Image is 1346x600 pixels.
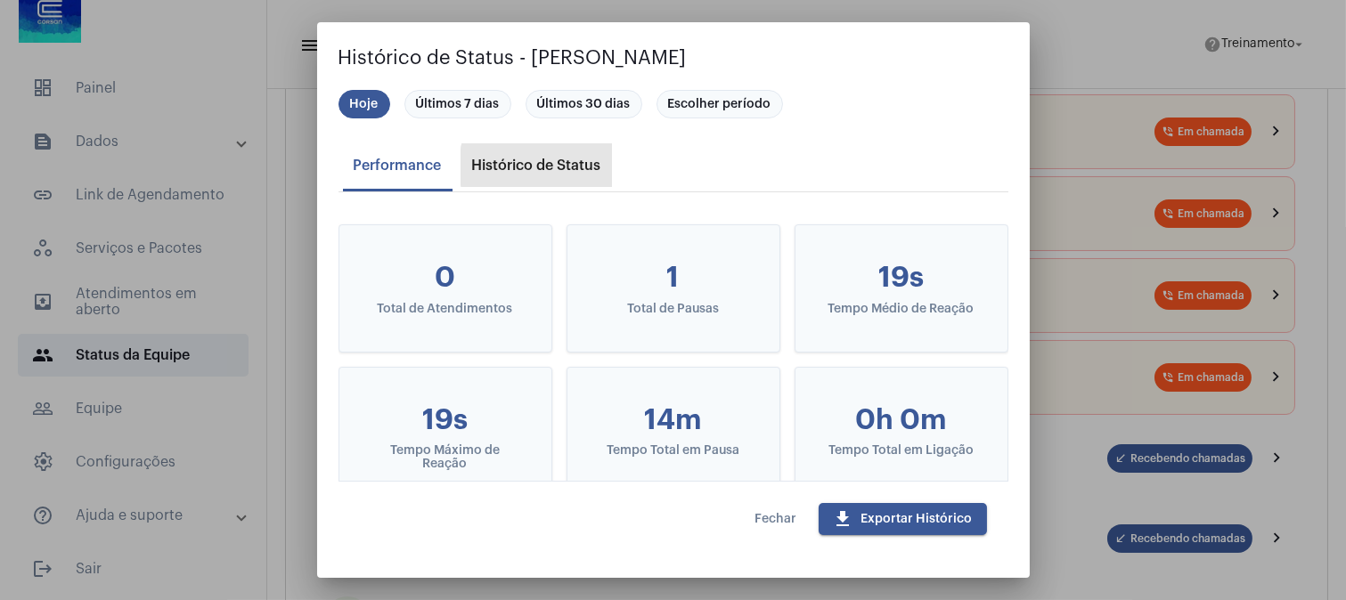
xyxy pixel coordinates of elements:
div: 0 [368,261,523,295]
div: Tempo Total em Pausa [596,444,751,458]
div: 19s [368,403,523,437]
div: Tempo Total em Ligação [824,444,979,458]
div: Tempo Médio de Reação [824,303,979,316]
div: Total de Pausas [596,303,751,316]
mat-chip: Últimos 7 dias [404,90,511,118]
mat-chip: Últimos 30 dias [526,90,642,118]
div: 19s [824,261,979,295]
mat-icon: download [833,508,854,530]
div: 1 [596,261,751,295]
button: Fechar [741,503,812,535]
h2: Histórico de Status - [PERSON_NAME] [339,44,1008,72]
div: 0h 0m [824,403,979,437]
span: Fechar [755,513,797,525]
div: Tempo Máximo de Reação [368,444,523,471]
mat-chip-list: Seleção de período [339,86,1008,122]
div: 14m [596,403,751,437]
div: Histórico de Status [472,158,601,174]
div: Total de Atendimentos [368,303,523,316]
mat-chip: Escolher período [657,90,783,118]
div: Performance [354,158,442,174]
mat-chip: Hoje [339,90,390,118]
button: Exportar Histórico [819,503,987,535]
span: Exportar Histórico [833,513,973,525]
